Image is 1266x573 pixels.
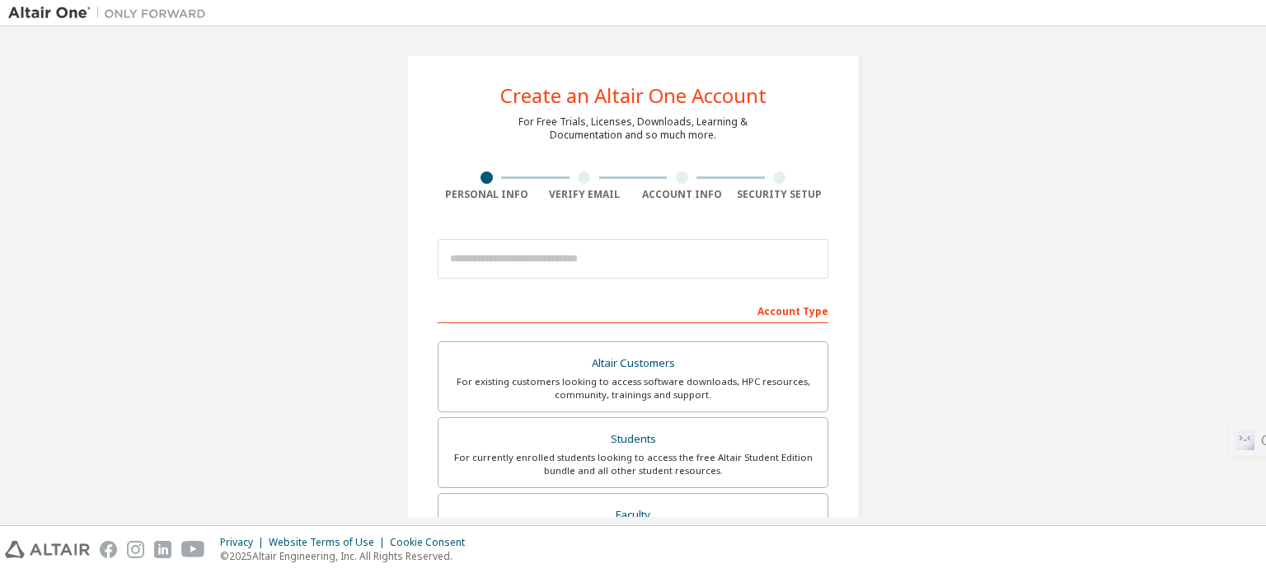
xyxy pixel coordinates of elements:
[448,451,818,477] div: For currently enrolled students looking to access the free Altair Student Edition bundle and all ...
[5,541,90,558] img: altair_logo.svg
[448,428,818,451] div: Students
[448,352,818,375] div: Altair Customers
[154,541,171,558] img: linkedin.svg
[438,297,828,323] div: Account Type
[100,541,117,558] img: facebook.svg
[518,115,748,142] div: For Free Trials, Licenses, Downloads, Learning & Documentation and so much more.
[438,188,536,201] div: Personal Info
[500,86,767,106] div: Create an Altair One Account
[633,188,731,201] div: Account Info
[220,549,475,563] p: © 2025 Altair Engineering, Inc. All Rights Reserved.
[8,5,214,21] img: Altair One
[220,536,269,549] div: Privacy
[731,188,829,201] div: Security Setup
[181,541,205,558] img: youtube.svg
[390,536,475,549] div: Cookie Consent
[269,536,390,549] div: Website Terms of Use
[448,375,818,402] div: For existing customers looking to access software downloads, HPC resources, community, trainings ...
[127,541,144,558] img: instagram.svg
[448,504,818,527] div: Faculty
[536,188,634,201] div: Verify Email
